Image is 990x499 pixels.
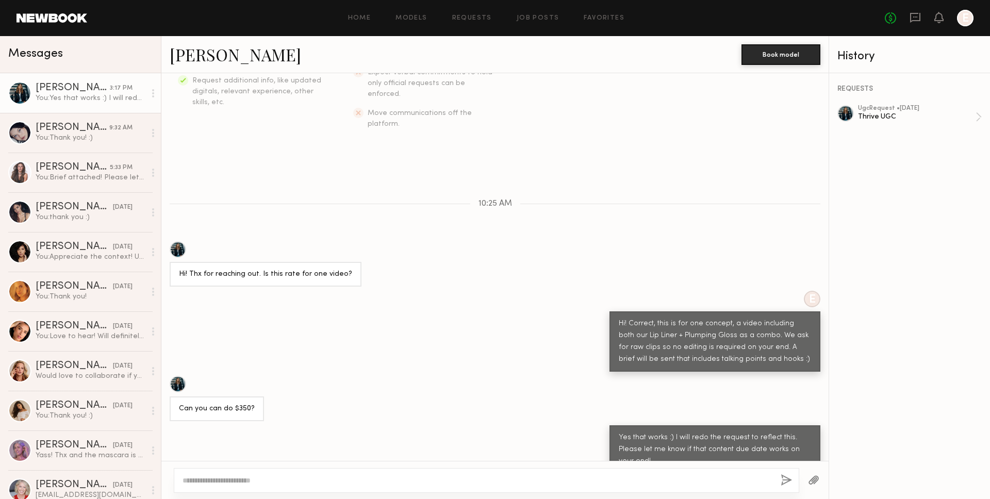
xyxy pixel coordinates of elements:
[110,163,133,173] div: 5:33 PM
[109,123,133,133] div: 9:32 AM
[113,282,133,292] div: [DATE]
[36,440,113,451] div: [PERSON_NAME]
[36,321,113,331] div: [PERSON_NAME]
[36,281,113,292] div: [PERSON_NAME]
[368,110,472,127] span: Move communications off the platform.
[36,162,110,173] div: [PERSON_NAME]
[517,15,559,22] a: Job Posts
[36,93,145,103] div: You: Yes that works :) I will redo the request to reflect this. Please let me know if that conten...
[452,15,492,22] a: Requests
[36,361,113,371] div: [PERSON_NAME]
[741,49,820,58] a: Book model
[36,123,109,133] div: [PERSON_NAME]
[36,292,145,302] div: You: Thank you!
[741,44,820,65] button: Book model
[858,105,982,129] a: ugcRequest •[DATE]Thrive UGC
[858,112,976,122] div: Thrive UGC
[36,202,113,212] div: [PERSON_NAME]
[113,361,133,371] div: [DATE]
[348,15,371,22] a: Home
[36,331,145,341] div: You: Love to hear! Will definitely be in touch :)
[36,212,145,222] div: You: thank you :)
[8,48,63,60] span: Messages
[619,318,811,365] div: Hi! Correct, this is for one concept, a video including both our Lip Liner + Plumping Gloss as a ...
[113,441,133,451] div: [DATE]
[368,69,498,97] span: Expect verbal commitments to hold - only official requests can be enforced.
[36,411,145,421] div: You: Thank you! :)
[957,10,973,26] a: E
[36,371,145,381] div: Would love to collaborate if you’re still looking
[179,403,255,415] div: Can you can do $350?
[113,322,133,331] div: [DATE]
[36,480,113,490] div: [PERSON_NAME]
[110,84,133,93] div: 3:17 PM
[170,43,301,65] a: [PERSON_NAME]
[36,133,145,143] div: You: Thank you! :)
[619,432,811,468] div: Yes that works :) I will redo the request to reflect this. Please let me know if that content due...
[192,77,321,106] span: Request additional info, like updated digitals, relevant experience, other skills, etc.
[36,252,145,262] div: You: Appreciate the context! Unfortunately this won't work for our UGC program but if anything ch...
[36,83,110,93] div: [PERSON_NAME]
[395,15,427,22] a: Models
[113,480,133,490] div: [DATE]
[36,242,113,252] div: [PERSON_NAME]
[113,401,133,411] div: [DATE]
[36,401,113,411] div: [PERSON_NAME]
[837,51,982,62] div: History
[478,199,512,208] span: 10:25 AM
[837,86,982,93] div: REQUESTS
[36,451,145,460] div: Yass! Thx and the mascara is outstanding, of course!
[584,15,624,22] a: Favorites
[179,269,352,280] div: Hi! Thx for reaching out. Is this rate for one video?
[36,173,145,182] div: You: Brief attached! Please let me know if you have any questions :)
[858,105,976,112] div: ugc Request • [DATE]
[113,242,133,252] div: [DATE]
[113,203,133,212] div: [DATE]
